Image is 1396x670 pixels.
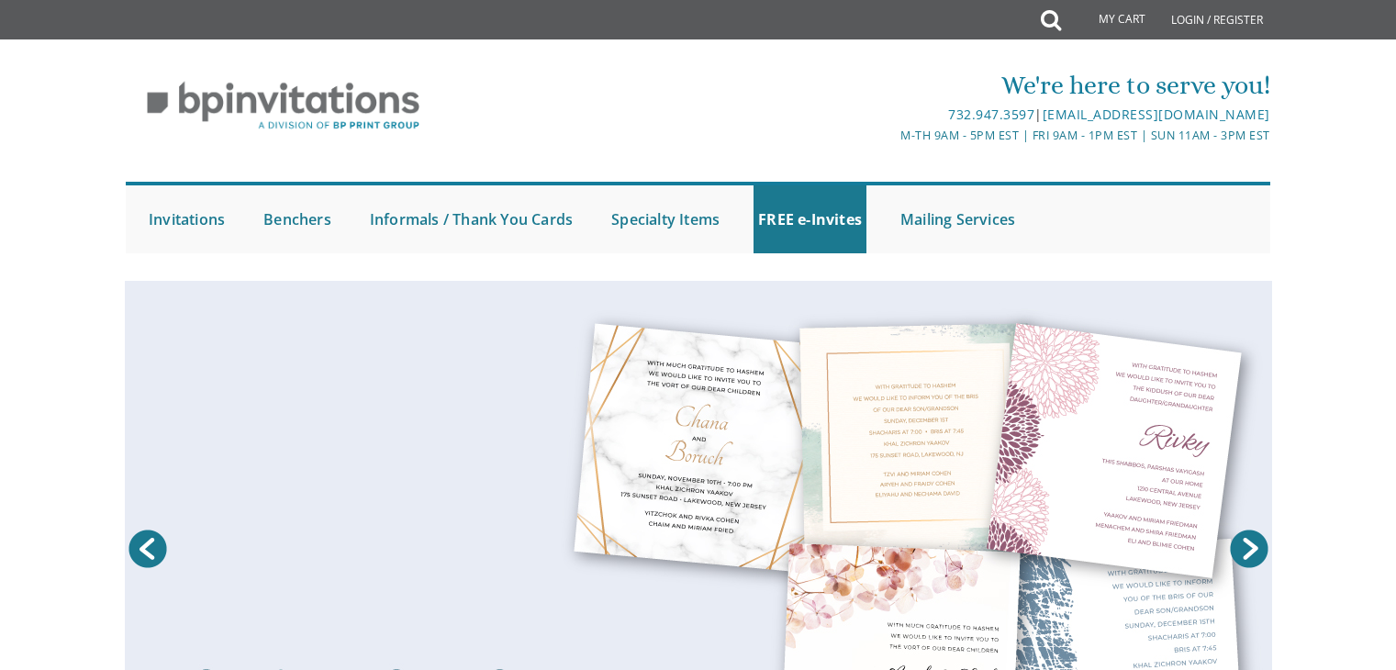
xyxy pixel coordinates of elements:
a: My Cart [1059,2,1158,39]
a: [EMAIL_ADDRESS][DOMAIN_NAME] [1043,106,1270,123]
div: We're here to serve you! [508,67,1270,104]
a: Specialty Items [607,185,724,253]
a: FREE e-Invites [754,185,866,253]
a: Prev [125,526,171,572]
a: Benchers [259,185,336,253]
a: Informals / Thank You Cards [365,185,577,253]
img: BP Invitation Loft [126,68,441,144]
a: Next [1226,526,1272,572]
div: M-Th 9am - 5pm EST | Fri 9am - 1pm EST | Sun 11am - 3pm EST [508,126,1270,145]
a: 732.947.3597 [948,106,1034,123]
div: | [508,104,1270,126]
a: Mailing Services [896,185,1020,253]
a: Invitations [144,185,229,253]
